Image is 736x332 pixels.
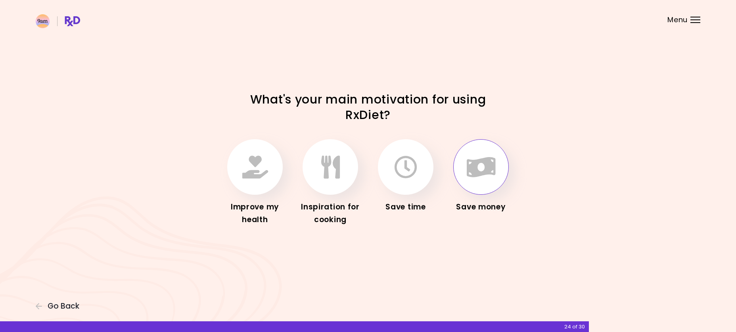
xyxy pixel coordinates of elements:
[374,201,437,213] div: Save time
[229,92,507,123] h1: What's your main motivation for using RxDiet?
[48,302,79,311] span: Go Back
[667,16,688,23] span: Menu
[299,201,362,226] div: Inspiration for cooking
[449,201,513,213] div: Save money
[36,14,80,28] img: RxDiet
[223,201,287,226] div: Improve my health
[36,302,83,311] button: Go Back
